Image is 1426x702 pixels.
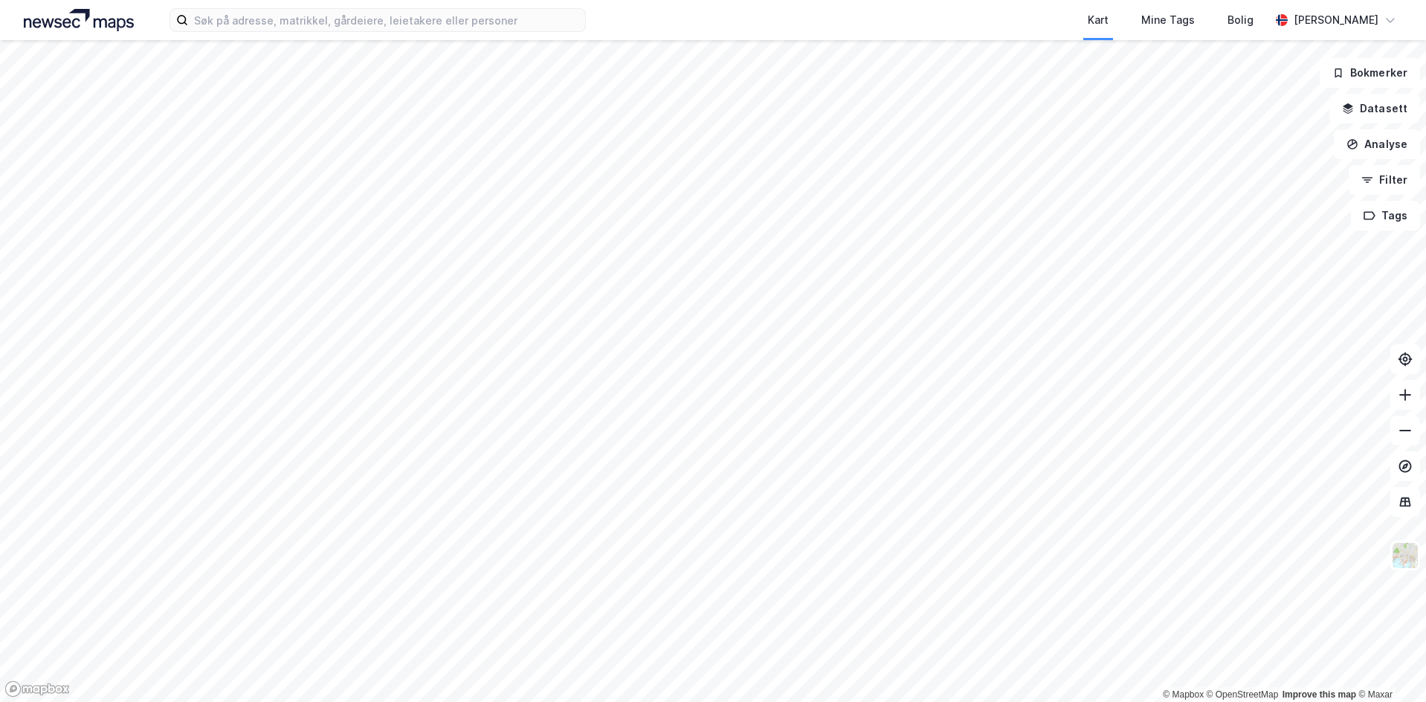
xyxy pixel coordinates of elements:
a: Mapbox homepage [4,680,70,698]
iframe: Chat Widget [1352,631,1426,702]
a: Improve this map [1283,689,1356,700]
img: Z [1391,541,1419,570]
button: Datasett [1329,94,1420,123]
button: Analyse [1334,129,1420,159]
div: Mine Tags [1141,11,1195,29]
div: Bolig [1227,11,1254,29]
div: [PERSON_NAME] [1294,11,1378,29]
a: OpenStreetMap [1207,689,1279,700]
button: Filter [1349,165,1420,195]
div: Kart [1088,11,1109,29]
img: logo.a4113a55bc3d86da70a041830d287a7e.svg [24,9,134,31]
a: Mapbox [1163,689,1204,700]
input: Søk på adresse, matrikkel, gårdeiere, leietakere eller personer [188,9,585,31]
button: Bokmerker [1320,58,1420,88]
button: Tags [1351,201,1420,231]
